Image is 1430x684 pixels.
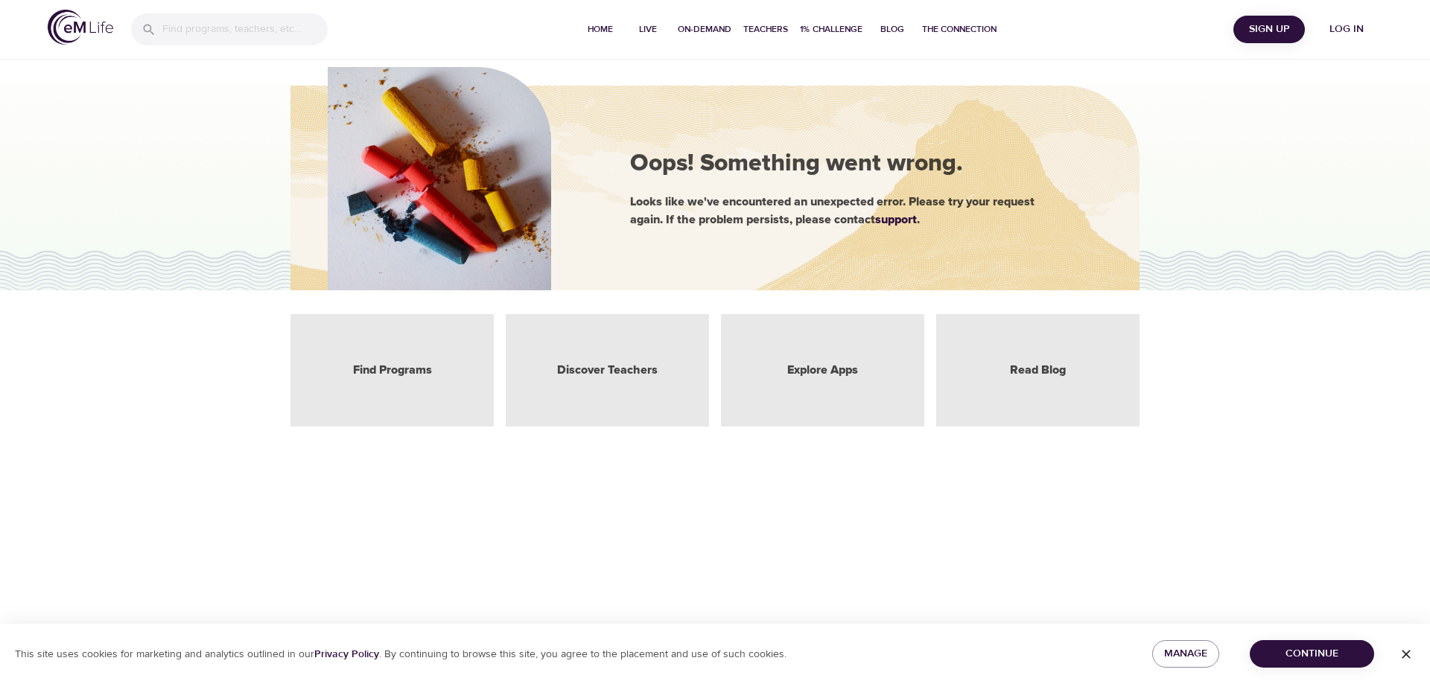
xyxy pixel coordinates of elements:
button: Log in [1311,16,1382,43]
span: Sign Up [1239,20,1299,39]
button: Sign Up [1233,16,1305,43]
span: On-Demand [678,22,731,37]
button: Manage [1152,640,1219,668]
a: Read Blog [1010,362,1066,379]
a: Discover Teachers [557,362,658,379]
a: Explore Apps [787,362,858,379]
span: Home [582,22,618,37]
span: Blog [874,22,910,37]
img: logo [48,10,113,45]
span: Log in [1317,20,1376,39]
a: Find Programs [353,362,432,379]
span: Continue [1262,645,1362,663]
img: hero [328,67,551,290]
a: support [875,214,917,226]
span: Teachers [743,22,788,37]
div: Oops! Something went wrong. [630,147,1092,182]
span: Manage [1164,645,1207,663]
div: Looks like we've encountered an unexpected error. Please try your request again. If the problem p... [630,193,1092,228]
span: The Connection [922,22,997,37]
span: Live [630,22,666,37]
span: 1% Challenge [800,22,862,37]
input: Find programs, teachers, etc... [162,13,328,45]
button: Continue [1250,640,1374,668]
a: Privacy Policy [314,648,379,661]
